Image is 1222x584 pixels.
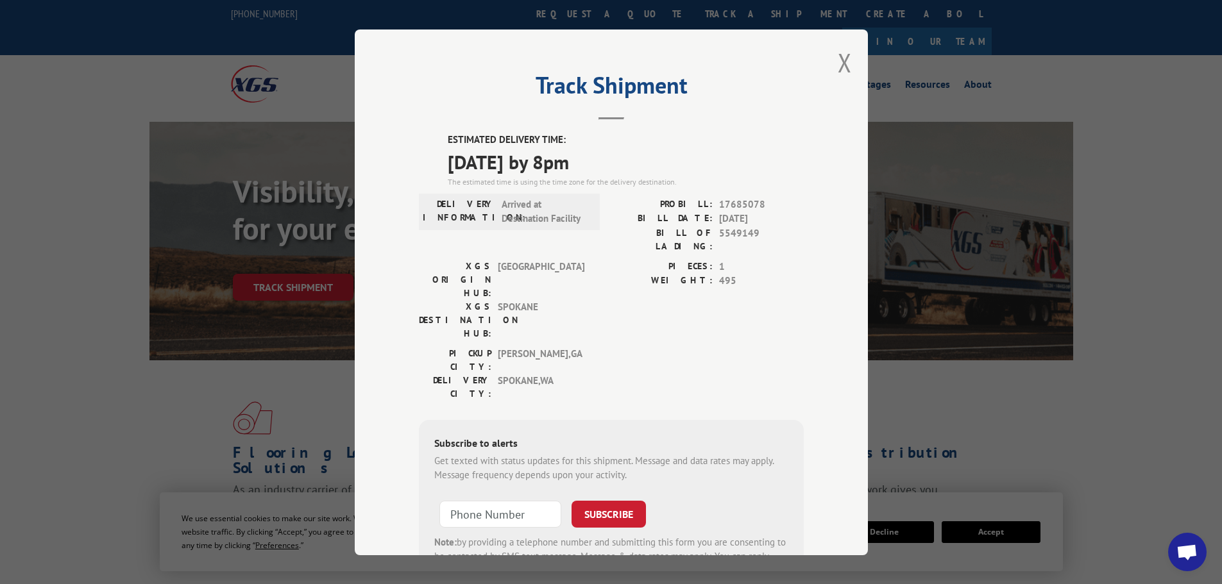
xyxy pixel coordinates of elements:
[448,176,804,187] div: The estimated time is using the time zone for the delivery destination.
[611,274,713,288] label: WEIGHT:
[611,259,713,274] label: PIECES:
[838,46,852,79] button: Close modal
[434,535,788,578] div: by providing a telephone number and submitting this form you are consenting to be contacted by SM...
[1168,533,1207,571] div: Open chat
[611,197,713,212] label: PROBILL:
[419,299,491,340] label: XGS DESTINATION HUB:
[498,259,584,299] span: [GEOGRAPHIC_DATA]
[419,373,491,400] label: DELIVERY CITY:
[498,373,584,400] span: SPOKANE , WA
[434,435,788,453] div: Subscribe to alerts
[719,226,804,253] span: 5549149
[719,274,804,288] span: 495
[434,453,788,482] div: Get texted with status updates for this shipment. Message and data rates may apply. Message frequ...
[502,197,588,226] span: Arrived at Destination Facility
[719,212,804,226] span: [DATE]
[498,299,584,340] span: SPOKANE
[448,133,804,147] label: ESTIMATED DELIVERY TIME:
[611,212,713,226] label: BILL DATE:
[439,500,561,527] input: Phone Number
[419,76,804,101] h2: Track Shipment
[719,197,804,212] span: 17685078
[611,226,713,253] label: BILL OF LADING:
[498,346,584,373] span: [PERSON_NAME] , GA
[448,147,804,176] span: [DATE] by 8pm
[423,197,495,226] label: DELIVERY INFORMATION:
[572,500,646,527] button: SUBSCRIBE
[719,259,804,274] span: 1
[434,535,457,547] strong: Note:
[419,346,491,373] label: PICKUP CITY:
[419,259,491,299] label: XGS ORIGIN HUB:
